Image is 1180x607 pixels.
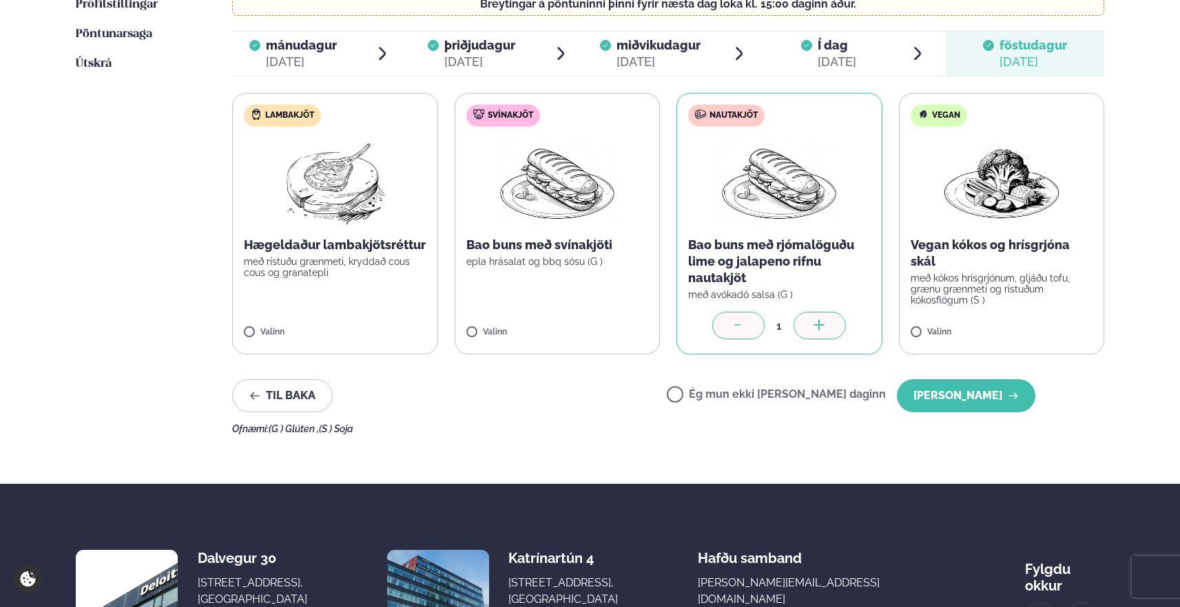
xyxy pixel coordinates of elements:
[818,37,856,54] span: Í dag
[266,54,337,70] div: [DATE]
[269,423,319,434] span: (G ) Glúten ,
[765,318,794,334] div: 1
[897,379,1035,412] button: [PERSON_NAME]
[274,138,396,226] img: Lamb-Meat.png
[688,237,871,286] p: Bao buns með rjómalöguðu lime og jalapeno rifnu nautakjöt
[244,237,426,253] p: Hægeldaður lambakjötsréttur
[76,58,112,70] span: Útskrá
[244,256,426,278] p: með ristuðu grænmeti, kryddað cous cous og granatepli
[466,256,649,267] p: epla hrásalat og bbq sósu (G )
[1025,550,1104,594] div: Fylgdu okkur
[466,237,649,253] p: Bao buns með svínakjöti
[617,38,701,52] span: miðvikudagur
[508,550,618,566] div: Katrínartún 4
[473,109,484,120] img: pork.svg
[266,38,337,52] span: mánudagur
[918,109,929,120] img: Vegan.svg
[444,54,515,70] div: [DATE]
[617,54,701,70] div: [DATE]
[818,54,856,70] div: [DATE]
[911,273,1093,306] p: með kókos hrísgrjónum, gljáðu tofu, grænu grænmeti og ristuðum kókosflögum (S )
[14,565,42,593] a: Cookie settings
[710,110,758,121] span: Nautakjöt
[1000,38,1067,52] span: föstudagur
[251,109,262,120] img: Lamb.svg
[76,26,152,43] a: Pöntunarsaga
[497,138,618,226] img: Panini.png
[444,38,515,52] span: þriðjudagur
[718,138,840,226] img: Panini.png
[76,56,112,72] a: Útskrá
[688,289,871,300] p: með avókadó salsa (G )
[76,28,152,40] span: Pöntunarsaga
[198,550,307,566] div: Dalvegur 30
[941,138,1062,226] img: Vegan.png
[695,109,706,120] img: beef.svg
[932,110,960,121] span: Vegan
[1000,54,1067,70] div: [DATE]
[911,237,1093,270] p: Vegan kókos og hrísgrjóna skál
[265,110,314,121] span: Lambakjöt
[698,539,802,566] span: Hafðu samband
[488,110,533,121] span: Svínakjöt
[232,379,333,412] button: Til baka
[319,423,353,434] span: (S ) Soja
[232,423,1104,434] div: Ofnæmi:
